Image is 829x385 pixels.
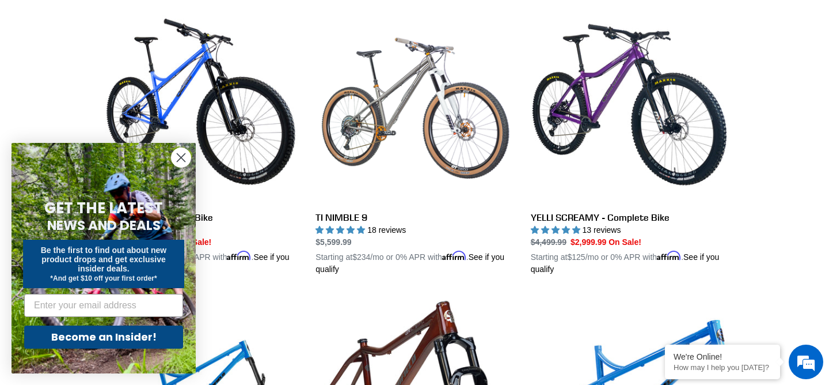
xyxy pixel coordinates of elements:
[44,198,163,218] span: GET THE LATEST
[77,65,211,80] div: Chat with us now
[24,294,183,317] input: Enter your email address
[171,148,191,168] button: Close dialog
[189,6,216,33] div: Minimize live chat window
[47,216,161,235] span: NEWS AND DEALS
[67,118,159,234] span: We're online!
[674,352,771,361] div: We're Online!
[674,363,771,372] p: How may I help you today?
[50,274,157,282] span: *And get $10 off your first order*
[24,326,183,349] button: Become an Insider!
[13,63,30,81] div: Navigation go back
[41,246,167,273] span: Be the first to find out about new product drops and get exclusive insider deals.
[37,58,66,86] img: d_696896380_company_1647369064580_696896380
[6,260,219,300] textarea: Type your message and hit 'Enter'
